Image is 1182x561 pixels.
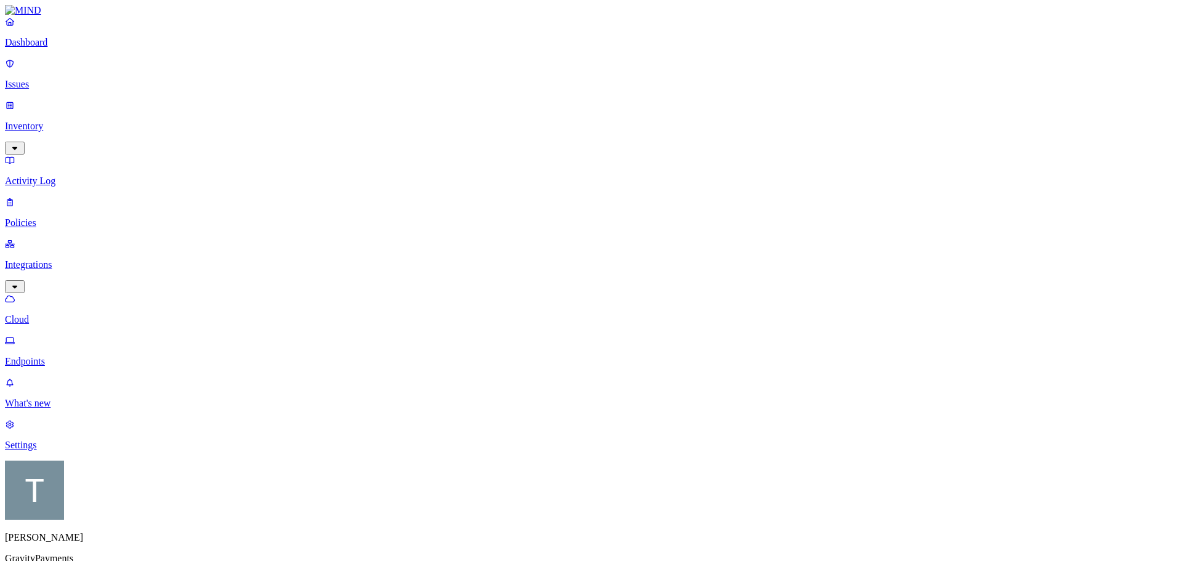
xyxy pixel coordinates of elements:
a: Cloud [5,293,1177,325]
a: Policies [5,196,1177,228]
p: Policies [5,217,1177,228]
p: Dashboard [5,37,1177,48]
img: MIND [5,5,41,16]
p: Cloud [5,314,1177,325]
p: Activity Log [5,176,1177,187]
p: Endpoints [5,356,1177,367]
a: Integrations [5,238,1177,291]
a: Settings [5,419,1177,451]
p: Issues [5,79,1177,90]
a: Endpoints [5,335,1177,367]
p: [PERSON_NAME] [5,532,1177,543]
img: Tim Rasmussen [5,461,64,520]
a: Issues [5,58,1177,90]
a: What's new [5,377,1177,409]
a: MIND [5,5,1177,16]
p: What's new [5,398,1177,409]
p: Integrations [5,259,1177,270]
p: Settings [5,440,1177,451]
a: Dashboard [5,16,1177,48]
a: Activity Log [5,155,1177,187]
a: Inventory [5,100,1177,153]
p: Inventory [5,121,1177,132]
